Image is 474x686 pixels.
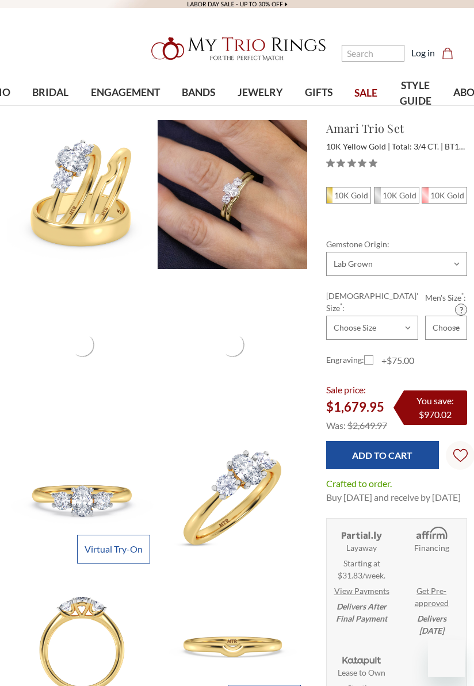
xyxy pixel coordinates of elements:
[453,412,468,499] svg: Wish Lists
[430,190,464,200] em: 10K Gold
[411,46,435,60] a: Log in
[326,477,392,490] dt: Crafted to order.
[326,290,418,314] label: [DEMOGRAPHIC_DATA]' Size :
[416,395,454,420] span: You save: $970.02
[80,74,171,112] a: ENGAGEMENT
[32,85,68,100] span: BRIDAL
[226,74,293,112] a: JEWELRY
[182,85,215,100] span: BANDS
[326,141,390,151] span: 10K Yellow Gold
[326,490,461,504] dd: Buy [DATE] and receive by [DATE]
[305,85,332,100] span: GIFTS
[392,141,443,151] span: Total: 3/4 CT.
[294,74,343,112] a: GIFTS
[396,519,467,643] li: Affirm
[158,421,307,570] img: Photo of Amari 3/4 ct tw. Lab Grown Oval Solitaire Trio Set 10K Yellow Gold [BT1419YE-C000]
[338,557,385,581] span: Starting at $31.83/week.
[45,112,56,113] button: submenu toggle
[326,384,366,395] span: Sale price:
[7,120,156,269] img: Photo of Amari 3/4 ct tw. Lab Grown Oval Solitaire Trio Set 10K Yellow Gold [BT1419Y-C000]
[326,399,384,415] span: $1,679.95
[327,519,397,631] li: Layaway
[442,48,453,59] svg: cart.cart_preview
[346,542,377,554] strong: Layaway
[342,45,404,62] input: Search
[442,46,460,60] a: Cart with 0 items
[343,75,388,112] a: SALE
[120,112,131,113] button: submenu toggle
[158,120,307,269] img: Photo of Amari 3/4 ct tw. Lab Grown Oval Solitaire Trio Set 10K Yellow Gold [BT1419Y-C000]
[77,535,150,564] a: Virtual Try-On
[414,542,449,554] strong: Financing
[383,190,416,200] em: 10K Gold
[7,421,156,570] img: Photo of Amari 3/4 ct tw. Lab Grown Oval Solitaire Trio Set 10K Yellow Gold [BT1419YE-C000]
[338,666,385,679] strong: Lease to Own
[326,120,467,137] h1: Amari Trio Set
[428,640,465,677] iframe: Button to launch messaging window
[326,420,346,431] span: Was:
[455,304,467,316] a: Size Guide
[374,187,419,203] span: 10K White Gold
[254,112,266,113] button: submenu toggle
[91,85,160,100] span: ENGAGEMENT
[400,585,463,609] a: Get Pre-approved
[327,187,371,203] span: 10K Yellow Gold
[334,190,368,200] em: 10K Gold
[326,354,364,367] label: Engraving:
[326,441,439,469] input: Add to Cart
[193,112,204,113] button: submenu toggle
[171,74,226,112] a: BANDS
[422,187,467,203] span: 10K Rose Gold
[425,292,467,304] label: Men's Size :
[313,112,324,113] button: submenu toggle
[21,74,79,112] a: BRIDAL
[339,526,384,542] img: Layaway
[326,238,467,250] label: Gemstone Origin:
[137,30,337,67] a: My Trio Rings
[364,354,414,367] label: +$75.00
[145,30,329,67] img: My Trio Rings
[334,585,389,597] a: View Payments
[347,420,387,431] span: $2,649.97
[238,85,283,100] span: JEWELRY
[339,650,384,666] img: Katapult
[410,526,454,542] img: Affirm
